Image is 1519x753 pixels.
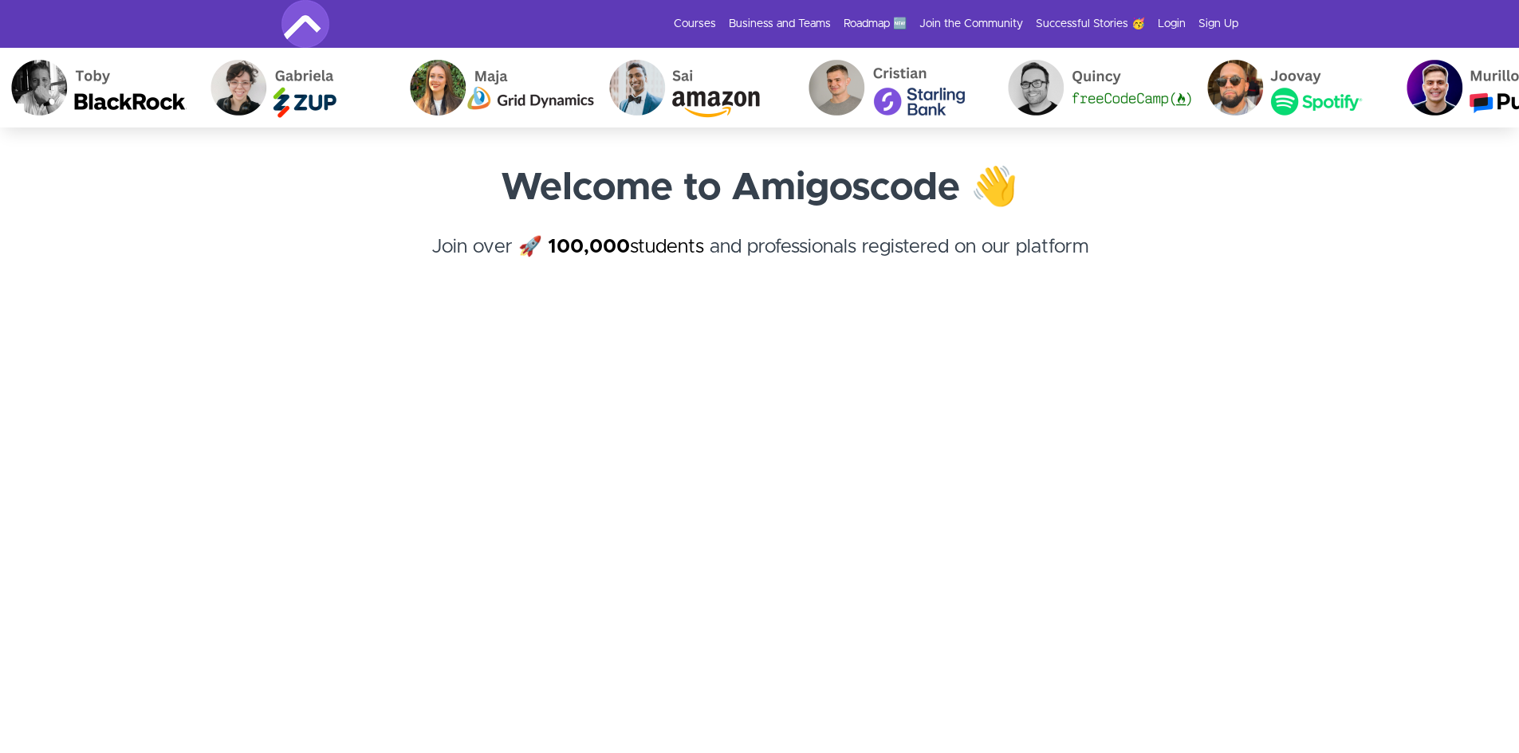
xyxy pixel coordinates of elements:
[852,48,1051,127] img: Quincy
[1036,16,1145,32] a: Successful Stories 🥳
[501,169,1018,207] strong: Welcome to Amigoscode 👋
[453,48,652,127] img: Sai
[548,237,630,257] strong: 100,000
[548,237,704,257] a: 100,000students
[254,48,453,127] img: Maja
[1158,16,1186,32] a: Login
[652,48,852,127] img: Cristian
[729,16,831,32] a: Business and Teams
[1250,48,1450,127] img: Murillo
[844,16,907,32] a: Roadmap 🆕
[1051,48,1250,127] img: Joovay
[54,48,254,127] img: Gabriela
[1198,16,1238,32] a: Sign Up
[674,16,716,32] a: Courses
[281,233,1238,290] h4: Join over 🚀 and professionals registered on our platform
[919,16,1023,32] a: Join the Community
